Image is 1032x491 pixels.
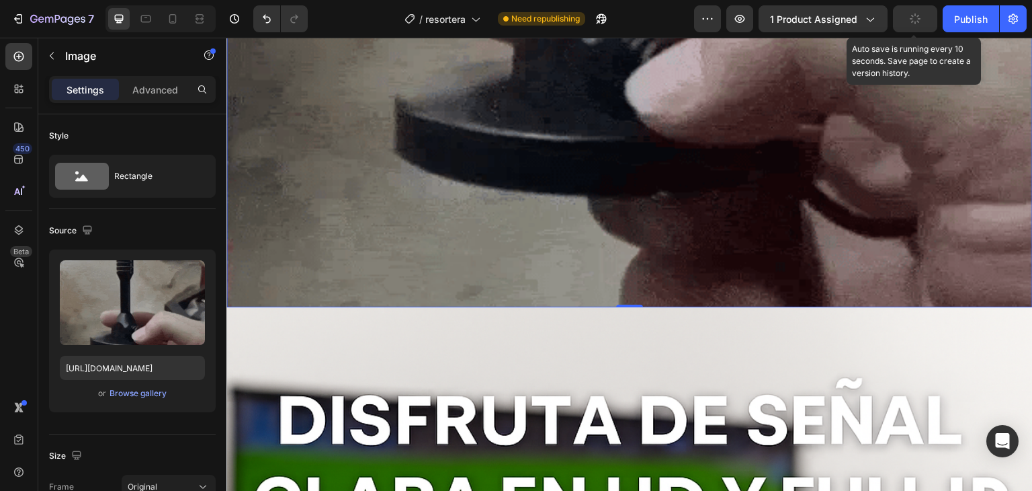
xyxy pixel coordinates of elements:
[109,387,167,400] button: Browse gallery
[60,260,205,345] img: preview-image
[88,11,94,27] p: 7
[49,222,95,240] div: Source
[49,130,69,142] div: Style
[954,12,988,26] div: Publish
[5,5,100,32] button: 7
[98,385,106,402] span: or
[132,83,178,97] p: Advanced
[986,425,1019,457] div: Open Intercom Messenger
[253,5,308,32] div: Undo/Redo
[114,161,196,192] div: Rectangle
[759,5,888,32] button: 1 product assigned
[425,12,466,26] span: resortera
[419,12,423,26] span: /
[110,387,167,400] div: Browse gallery
[226,38,1032,491] iframe: Design area
[943,5,999,32] button: Publish
[10,246,32,257] div: Beta
[770,12,857,26] span: 1 product assigned
[67,83,104,97] p: Settings
[65,48,179,64] p: Image
[13,143,32,154] div: 450
[511,13,580,25] span: Need republishing
[49,447,85,465] div: Size
[60,356,205,380] input: https://example.com/image.jpg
